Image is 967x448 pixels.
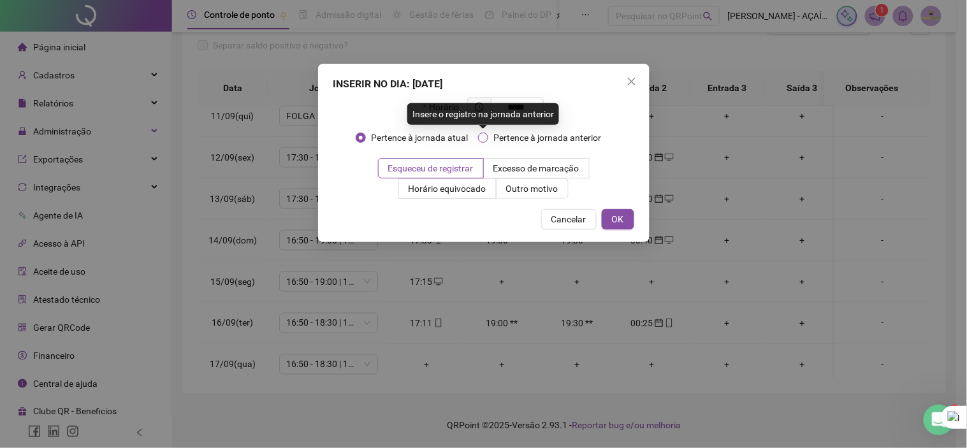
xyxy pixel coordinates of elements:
[950,405,960,415] span: 4
[488,131,606,145] span: Pertence à jornada anterior
[541,209,597,229] button: Cancelar
[409,184,486,194] span: Horário equivocado
[602,209,634,229] button: OK
[551,212,586,226] span: Cancelar
[622,71,642,92] button: Close
[407,103,559,125] div: Insere o registro na jornada anterior
[627,76,637,87] span: close
[612,212,624,226] span: OK
[506,184,558,194] span: Outro motivo
[493,163,579,173] span: Excesso de marcação
[924,405,954,435] iframe: Intercom live chat
[475,103,484,112] span: clock-circle
[366,131,473,145] span: Pertence à jornada atual
[423,97,467,117] label: Horário
[388,163,474,173] span: Esqueceu de registrar
[333,76,634,92] div: INSERIR NO DIA : [DATE]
